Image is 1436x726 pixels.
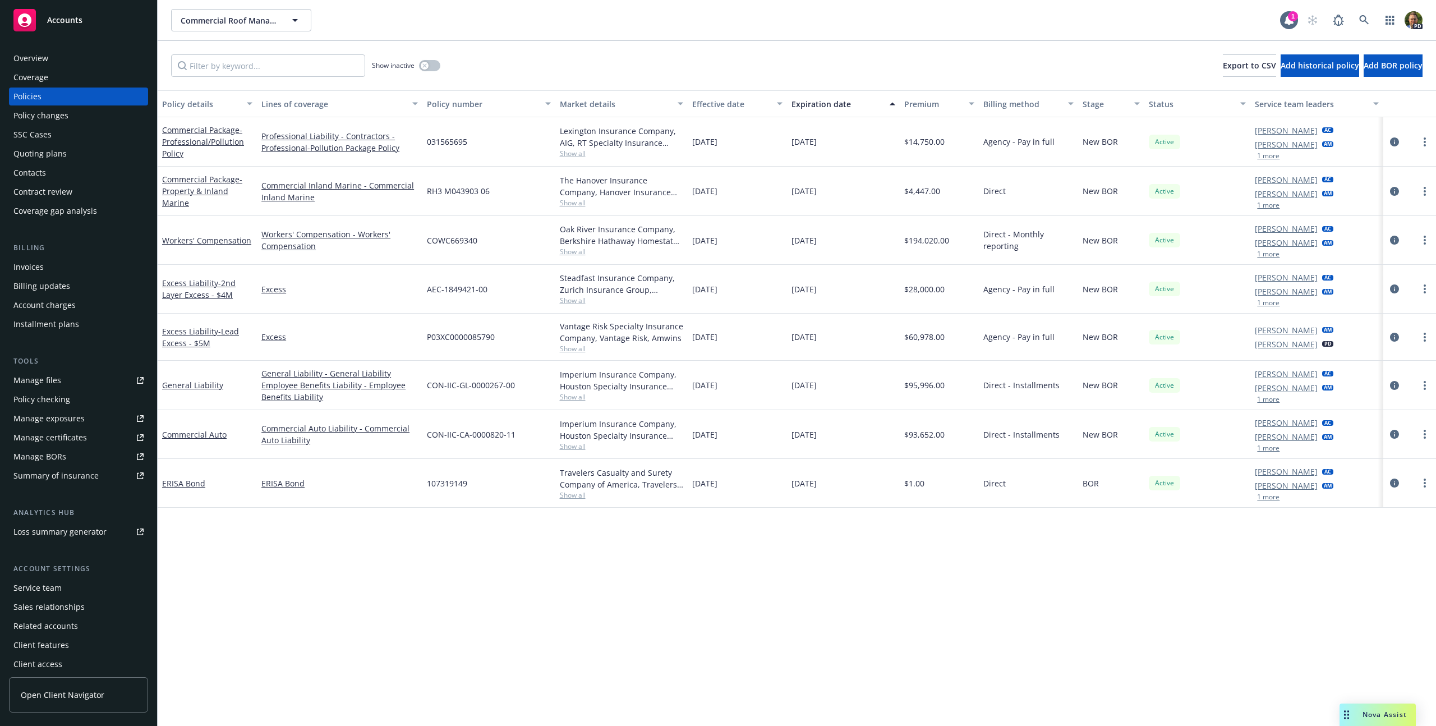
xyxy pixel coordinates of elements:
span: AEC-1849421-00 [427,283,487,295]
a: more [1418,428,1432,441]
a: SSC Cases [9,126,148,144]
input: Filter by keyword... [171,54,365,77]
button: 1 more [1257,202,1279,209]
span: Show inactive [372,61,415,70]
span: New BOR [1083,283,1118,295]
a: circleInformation [1388,282,1401,296]
button: 1 more [1257,251,1279,258]
button: Expiration date [787,90,900,117]
span: New BOR [1083,235,1118,246]
div: Drag to move [1340,704,1354,726]
a: Invoices [9,258,148,276]
span: P03XC0000085790 [427,331,495,343]
div: Manage BORs [13,448,66,466]
a: General Liability - General Liability [261,367,418,379]
button: Policy details [158,90,257,117]
div: 1 [1288,11,1298,21]
span: Active [1153,332,1176,342]
div: Account charges [13,296,76,314]
a: Account charges [9,296,148,314]
button: 1 more [1257,445,1279,452]
button: Commercial Roof Management, Inc. [171,9,311,31]
a: Excess [261,331,418,343]
div: Contract review [13,183,72,201]
span: Direct - Monthly reporting [983,228,1074,252]
a: Client access [9,655,148,673]
a: Service team [9,579,148,597]
span: CON-IIC-CA-0000820-11 [427,429,516,440]
div: Market details [560,98,671,110]
a: Policies [9,88,148,105]
a: [PERSON_NAME] [1255,466,1318,477]
a: Manage BORs [9,448,148,466]
div: Policy details [162,98,240,110]
span: New BOR [1083,136,1118,148]
a: Commercial Auto Liability - Commercial Auto Liability [261,422,418,446]
a: Summary of insurance [9,467,148,485]
a: circleInformation [1388,233,1401,247]
a: General Liability [162,380,223,390]
div: Analytics hub [9,507,148,518]
span: Direct [983,477,1006,489]
button: Stage [1078,90,1144,117]
span: [DATE] [692,477,717,489]
span: [DATE] [791,283,817,295]
a: more [1418,379,1432,392]
a: ERISA Bond [261,477,418,489]
span: Commercial Roof Management, Inc. [181,15,278,26]
div: Imperium Insurance Company, Houston Specialty Insurance Company, Amwins [560,369,683,392]
span: Active [1153,380,1176,390]
a: circleInformation [1388,185,1401,198]
a: [PERSON_NAME] [1255,188,1318,200]
span: [DATE] [791,477,817,489]
span: [DATE] [692,235,717,246]
a: Commercial Inland Marine - Commercial Inland Marine [261,180,418,203]
span: Show all [560,247,683,256]
span: Active [1153,137,1176,147]
a: [PERSON_NAME] [1255,417,1318,429]
a: Accounts [9,4,148,36]
a: circleInformation [1388,428,1401,441]
span: Direct [983,185,1006,197]
div: Imperium Insurance Company, Houston Specialty Insurance Company, Amwins [560,418,683,442]
div: Expiration date [791,98,883,110]
a: [PERSON_NAME] [1255,431,1318,443]
button: Billing method [979,90,1078,117]
span: Active [1153,235,1176,245]
div: Tools [9,356,148,367]
span: Active [1153,478,1176,488]
span: $14,750.00 [904,136,945,148]
a: Commercial Package [162,125,244,159]
span: 107319149 [427,477,467,489]
span: - Lead Excess - $5M [162,326,239,348]
a: Manage files [9,371,148,389]
a: Sales relationships [9,598,148,616]
span: [DATE] [791,379,817,391]
a: more [1418,282,1432,296]
span: [DATE] [692,185,717,197]
span: [DATE] [791,235,817,246]
span: CON-IIC-GL-0000267-00 [427,379,515,391]
a: circleInformation [1388,476,1401,490]
span: [DATE] [791,429,817,440]
span: [DATE] [692,429,717,440]
div: Travelers Casualty and Surety Company of America, Travelers Insurance [560,467,683,490]
a: Manage exposures [9,410,148,428]
a: ERISA Bond [162,478,205,489]
a: Installment plans [9,315,148,333]
div: Lines of coverage [261,98,406,110]
a: Excess Liability [162,326,239,348]
a: [PERSON_NAME] [1255,324,1318,336]
a: [PERSON_NAME] [1255,139,1318,150]
div: The Hanover Insurance Company, Hanover Insurance Group [560,174,683,198]
span: - Professional/Pollution Policy [162,125,244,159]
div: Vantage Risk Specialty Insurance Company, Vantage Risk, Amwins [560,320,683,344]
a: more [1418,135,1432,149]
span: Nova Assist [1363,710,1407,719]
button: 1 more [1257,300,1279,306]
a: more [1418,330,1432,344]
a: Client features [9,636,148,654]
div: Manage files [13,371,61,389]
span: [DATE] [791,136,817,148]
